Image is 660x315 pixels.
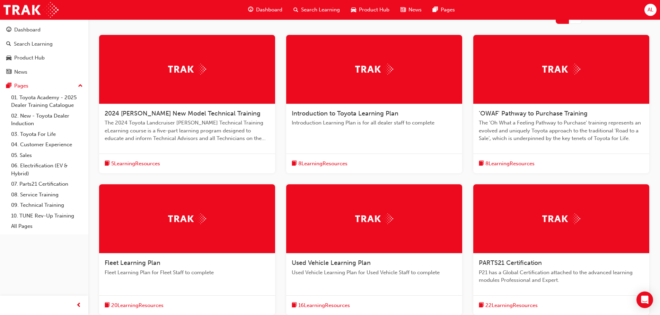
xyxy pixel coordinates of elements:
[168,64,206,74] img: Trak
[355,213,393,224] img: Trak
[473,184,649,315] a: TrakPARTS21 CertificationP21 has a Global Certification attached to the advanced learning modules...
[76,301,81,310] span: prev-icon
[105,269,270,277] span: Fleet Learning Plan for Fleet Staff to complete
[8,189,86,200] a: 08. Service Training
[301,6,340,14] span: Search Learning
[298,160,347,168] span: 8 Learning Resources
[351,6,356,14] span: car-icon
[292,259,371,267] span: Used Vehicle Learning Plan
[433,6,438,14] span: pages-icon
[8,160,86,179] a: 06. Electrification (EV & Hybrid)
[256,6,282,14] span: Dashboard
[479,301,538,310] button: book-icon22LearningResources
[292,119,457,127] span: Introduction Learning Plan is for all dealer staff to complete
[479,301,484,310] span: book-icon
[395,3,427,17] a: news-iconNews
[479,269,644,284] span: P21 has a Global Certification attached to the advanced learning modules Professional and Expert.
[6,41,11,47] span: search-icon
[6,69,11,75] span: news-icon
[293,6,298,14] span: search-icon
[479,159,535,168] button: book-icon8LearningResources
[14,40,53,48] div: Search Learning
[473,35,649,174] a: Trak'OWAF' Pathway to Purchase TrainingThe 'Oh What a Feeling Pathway to Purchase' training repre...
[3,80,86,92] button: Pages
[8,179,86,189] a: 07. Parts21 Certification
[479,110,588,117] span: 'OWAF' Pathway to Purchase Training
[3,38,86,50] a: Search Learning
[292,269,457,277] span: Used Vehicle Learning Plan for Used Vehicle Staff to complete
[542,64,580,74] img: Trak
[243,3,288,17] a: guage-iconDashboard
[8,129,86,140] a: 03. Toyota For Life
[288,3,345,17] a: search-iconSearch Learning
[8,92,86,111] a: 01. Toyota Academy - 2025 Dealer Training Catalogue
[355,64,393,74] img: Trak
[408,6,422,14] span: News
[485,160,535,168] span: 8 Learning Resources
[441,6,455,14] span: Pages
[8,211,86,221] a: 10. TUNE Rev-Up Training
[3,52,86,64] a: Product Hub
[479,159,484,168] span: book-icon
[3,66,86,78] a: News
[111,302,164,309] span: 20 Learning Resources
[542,213,580,224] img: Trak
[8,150,86,161] a: 05. Sales
[6,83,11,89] span: pages-icon
[345,3,395,17] a: car-iconProduct Hub
[401,6,406,14] span: news-icon
[648,6,653,14] span: AL
[99,35,275,174] a: Trak2024 [PERSON_NAME] New Model Technical TrainingThe 2024 Toyota Landcruiser [PERSON_NAME] Tech...
[8,111,86,129] a: 02. New - Toyota Dealer Induction
[298,302,350,309] span: 16 Learning Resources
[78,82,83,91] span: up-icon
[14,82,28,90] div: Pages
[105,119,270,142] span: The 2024 Toyota Landcruiser [PERSON_NAME] Technical Training eLearning course is a five-part lear...
[292,301,297,310] span: book-icon
[6,27,11,33] span: guage-icon
[105,259,160,267] span: Fleet Learning Plan
[14,54,45,62] div: Product Hub
[292,159,347,168] button: book-icon8LearningResources
[14,26,41,34] div: Dashboard
[105,301,110,310] span: book-icon
[292,110,398,117] span: Introduction to Toyota Learning Plan
[168,213,206,224] img: Trak
[479,119,644,142] span: The 'Oh What a Feeling Pathway to Purchase' training represents an evolved and uniquely Toyota ap...
[359,6,389,14] span: Product Hub
[248,6,253,14] span: guage-icon
[636,291,653,308] div: Open Intercom Messenger
[3,24,86,36] a: Dashboard
[6,55,11,61] span: car-icon
[105,110,261,117] span: 2024 [PERSON_NAME] New Model Technical Training
[3,2,59,18] img: Trak
[427,3,460,17] a: pages-iconPages
[8,200,86,211] a: 09. Technical Training
[286,35,462,174] a: TrakIntroduction to Toyota Learning PlanIntroduction Learning Plan is for all dealer staff to com...
[8,139,86,150] a: 04. Customer Experience
[292,159,297,168] span: book-icon
[3,22,86,80] button: DashboardSearch LearningProduct HubNews
[105,159,110,168] span: book-icon
[99,184,275,315] a: TrakFleet Learning PlanFleet Learning Plan for Fleet Staff to completebook-icon20LearningResources
[644,4,657,16] button: AL
[8,221,86,232] a: All Pages
[479,259,542,267] span: PARTS21 Certification
[485,302,538,309] span: 22 Learning Resources
[105,159,160,168] button: book-icon5LearningResources
[286,184,462,315] a: TrakUsed Vehicle Learning PlanUsed Vehicle Learning Plan for Used Vehicle Staff to completebook-i...
[14,68,27,76] div: News
[292,301,350,310] button: book-icon16LearningResources
[111,160,160,168] span: 5 Learning Resources
[105,301,164,310] button: book-icon20LearningResources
